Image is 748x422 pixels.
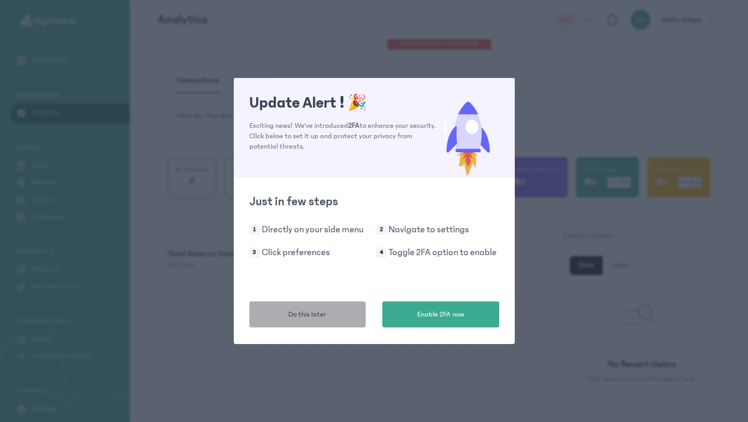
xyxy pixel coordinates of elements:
[249,225,260,235] span: 1
[249,121,437,152] p: Exciting news! We've introduced to enhance your security. Click below to set it up and protect yo...
[389,245,497,260] p: Toggle 2FA option to enable
[249,301,366,327] button: Do this later
[382,301,499,327] button: Enable 2FA now
[249,193,499,210] h2: Just in few steps
[249,94,437,112] h1: Update Alert !
[389,222,469,237] p: Navigate to settings
[348,122,359,130] span: 2FA
[348,94,367,112] span: 🎉
[288,309,326,320] span: Do this later
[417,309,464,320] span: Enable 2FA now
[249,247,260,258] span: 3
[262,245,330,260] p: Click preferences
[262,222,364,237] p: Directly on your side menu
[376,247,386,258] span: 4
[376,225,386,235] span: 2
